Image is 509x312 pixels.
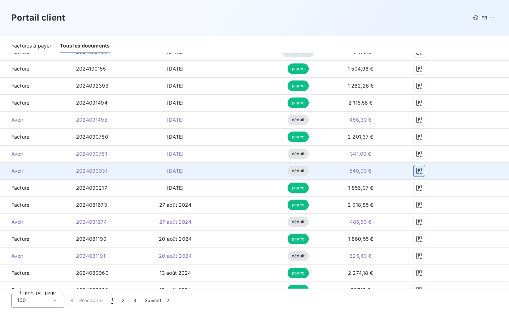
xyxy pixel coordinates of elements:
[167,168,184,174] span: [DATE]
[6,286,65,294] span: Facture
[60,38,110,53] div: Tous les documents
[481,15,487,21] span: FR
[348,100,373,106] span: 2 115,56 €
[167,83,184,89] span: [DATE]
[288,63,309,74] span: payée
[6,184,65,191] span: Facture
[288,80,309,91] span: payée
[288,200,309,210] span: payée
[288,132,309,142] span: payée
[288,97,309,108] span: payée
[348,202,374,208] span: 2 018,85 €
[288,251,309,261] span: déduit
[76,270,109,276] span: 2024080960
[167,117,184,123] span: [DATE]
[348,66,374,72] span: 1 504,96 €
[167,185,184,191] span: [DATE]
[167,134,184,140] span: [DATE]
[6,269,65,277] span: Facture
[288,217,309,227] span: déduit
[6,218,65,225] span: Avoir
[6,116,65,123] span: Avoir
[111,297,113,304] span: 1
[348,270,373,276] span: 2 274,18 €
[6,201,65,208] span: Facture
[160,270,191,276] span: 13 août 2024
[76,185,107,191] span: 2024090217
[64,293,107,308] button: Précédent
[6,252,65,260] span: Avoir
[159,236,192,242] span: 20 août 2024
[6,150,65,157] span: Avoir
[167,100,184,106] span: [DATE]
[76,151,107,157] span: 2024090781
[6,82,65,89] span: Facture
[76,219,107,225] span: 2024081674
[167,151,184,157] span: [DATE]
[76,117,107,123] span: 2024091495
[350,219,371,225] span: 485,50 €
[76,287,108,293] span: 2024080653
[129,293,140,308] button: 3
[288,234,309,244] span: payée
[76,253,105,259] span: 2024081191
[76,83,109,89] span: 2024092393
[288,285,309,295] span: payée
[348,185,374,191] span: 1 856,07 €
[349,168,371,174] span: 540,00 €
[159,253,192,259] span: 20 août 2024
[76,202,107,208] span: 2024081673
[6,133,65,140] span: Facture
[11,11,65,24] h3: Portail client
[288,268,309,278] span: payée
[11,38,51,53] div: Factures à payer
[350,151,371,157] span: 341,00 €
[348,134,374,140] span: 2 201,37 €
[76,236,106,242] span: 2024081190
[159,219,192,225] span: 27 août 2024
[117,293,129,308] button: 2
[160,287,191,293] span: 12 août 2024
[6,65,65,72] span: Facture
[348,236,374,242] span: 1 860,55 €
[76,168,108,174] span: 2024090031
[348,83,374,89] span: 1 262,26 €
[288,166,309,176] span: déduit
[288,183,309,193] span: payée
[107,293,117,308] button: 1
[6,167,65,174] span: Avoir
[6,99,65,106] span: Facture
[351,287,370,293] span: 327,18 €
[76,134,108,140] span: 2024090780
[17,297,26,304] span: 100
[288,115,309,125] span: déduit
[349,253,371,259] span: 625,40 €
[76,100,108,106] span: 2024091494
[288,149,309,159] span: déduit
[167,66,184,72] span: [DATE]
[76,66,106,72] span: 2024100155
[349,117,371,123] span: 456,30 €
[6,235,65,243] span: Facture
[140,293,176,308] button: Suivant
[159,202,192,208] span: 27 août 2024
